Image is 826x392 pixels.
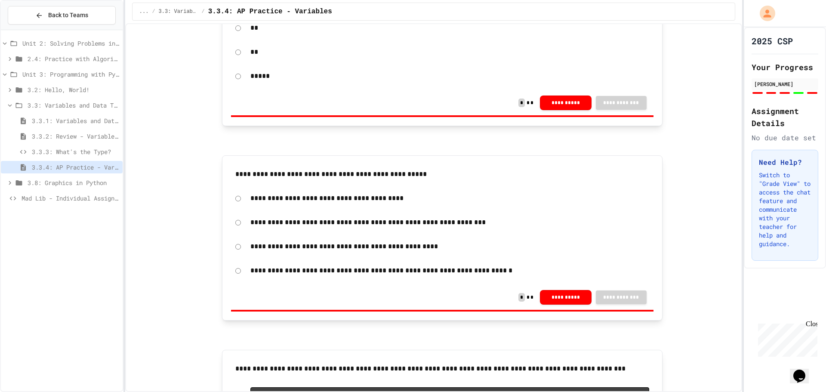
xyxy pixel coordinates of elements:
[752,105,818,129] h2: Assignment Details
[139,8,149,15] span: ...
[28,85,119,94] span: 3.2: Hello, World!
[32,147,119,156] span: 3.3.3: What's the Type?
[790,358,817,383] iframe: chat widget
[3,3,59,55] div: Chat with us now!Close
[759,157,811,167] h3: Need Help?
[28,101,119,110] span: 3.3: Variables and Data Types
[754,80,816,88] div: [PERSON_NAME]
[48,11,88,20] span: Back to Teams
[202,8,205,15] span: /
[159,8,198,15] span: 3.3: Variables and Data Types
[28,54,119,63] span: 2.4: Practice with Algorithms
[752,35,793,47] h1: 2025 CSP
[32,132,119,141] span: 3.3.2: Review - Variables and Data Types
[28,178,119,187] span: 3.8: Graphics in Python
[32,116,119,125] span: 3.3.1: Variables and Data Types
[759,171,811,248] p: Switch to "Grade View" to access the chat feature and communicate with your teacher for help and ...
[32,163,119,172] span: 3.3.4: AP Practice - Variables
[8,6,116,25] button: Back to Teams
[22,194,119,203] span: Mad Lib - Individual Assignment
[22,39,119,48] span: Unit 2: Solving Problems in Computer Science
[751,3,777,23] div: My Account
[208,6,332,17] span: 3.3.4: AP Practice - Variables
[152,8,155,15] span: /
[22,70,119,79] span: Unit 3: Programming with Python
[752,61,818,73] h2: Your Progress
[752,133,818,143] div: No due date set
[755,320,817,357] iframe: chat widget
